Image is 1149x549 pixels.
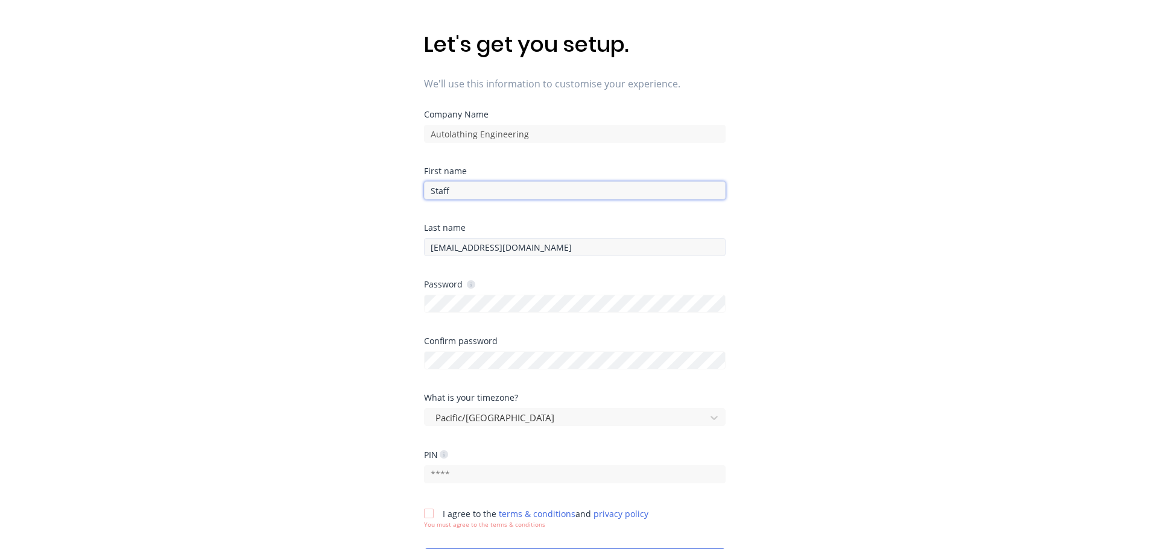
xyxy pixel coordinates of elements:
div: What is your timezone? [424,394,726,402]
div: PIN [424,449,448,460]
div: Confirm password [424,337,726,345]
div: Password [424,278,475,290]
div: First name [424,167,726,175]
div: You must agree to the terms & conditions [424,520,648,529]
span: We'll use this information to customise your experience. [424,77,726,91]
div: Last name [424,224,726,232]
h1: Let's get you setup. [424,31,726,57]
a: terms & conditions [499,508,575,519]
div: Company Name [424,110,726,119]
span: I agree to the and [443,508,648,519]
a: privacy policy [593,508,648,519]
